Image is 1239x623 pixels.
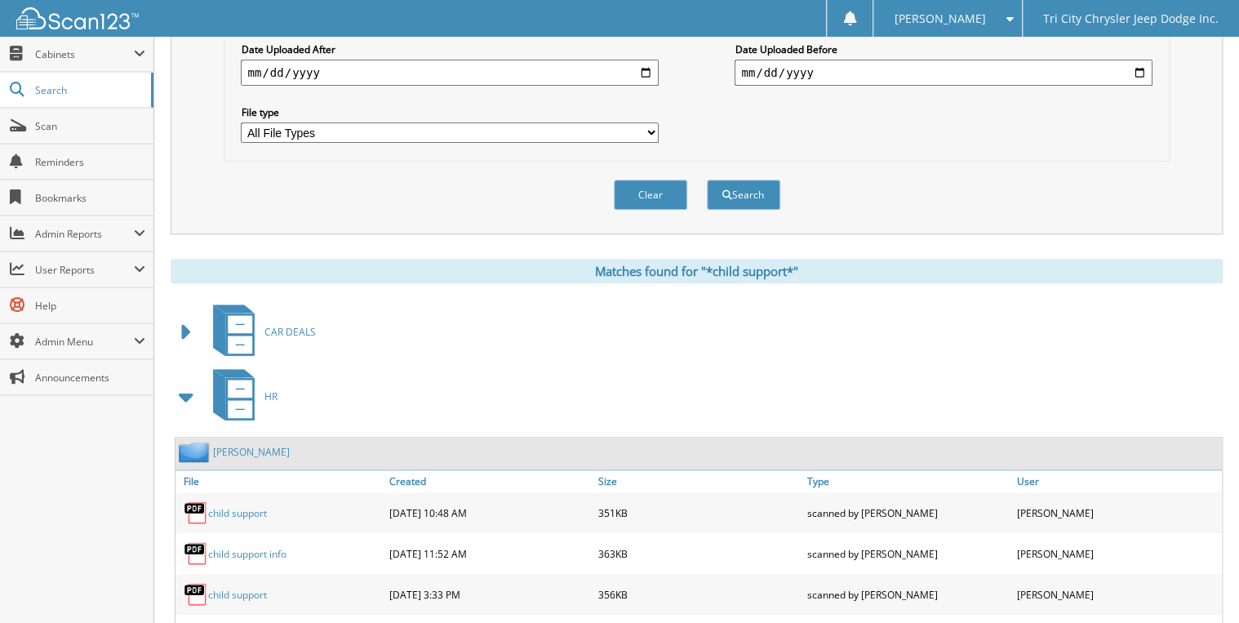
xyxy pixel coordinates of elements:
div: [DATE] 3:33 PM [384,578,593,611]
input: start [241,60,658,86]
span: User Reports [35,263,134,277]
span: HR [264,389,278,403]
button: Search [707,180,780,210]
label: Date Uploaded After [241,42,658,56]
span: Tri City Chrysler Jeep Dodge Inc. [1043,14,1219,24]
img: PDF.png [184,541,208,566]
a: Created [384,470,593,492]
span: Admin Reports [35,227,134,241]
a: Type [803,470,1012,492]
div: [DATE] 11:52 AM [384,537,593,570]
button: Clear [614,180,687,210]
span: Cabinets [35,47,134,61]
a: HR [203,364,278,429]
a: child support [208,588,267,602]
a: CAR DEALS [203,300,316,364]
img: folder2.png [179,442,213,462]
div: scanned by [PERSON_NAME] [803,496,1012,529]
div: [DATE] 10:48 AM [384,496,593,529]
span: Search [35,83,143,97]
div: [PERSON_NAME] [1013,578,1222,611]
span: Announcements [35,371,145,385]
div: 363KB [594,537,803,570]
div: 356KB [594,578,803,611]
iframe: Chat Widget [1157,545,1239,623]
a: User [1013,470,1222,492]
span: [PERSON_NAME] [894,14,985,24]
a: child support info [208,547,286,561]
input: end [735,60,1152,86]
span: Help [35,299,145,313]
img: PDF.png [184,501,208,525]
div: scanned by [PERSON_NAME] [803,537,1012,570]
div: [PERSON_NAME] [1013,496,1222,529]
span: Scan [35,119,145,133]
img: scan123-logo-white.svg [16,7,139,29]
div: 351KB [594,496,803,529]
span: Bookmarks [35,191,145,205]
label: Date Uploaded Before [735,42,1152,56]
span: Reminders [35,155,145,169]
div: [PERSON_NAME] [1013,537,1222,570]
a: [PERSON_NAME] [213,445,290,459]
a: child support [208,506,267,520]
a: Size [594,470,803,492]
label: File type [241,105,658,119]
span: CAR DEALS [264,325,316,339]
span: Admin Menu [35,335,134,349]
a: File [175,470,384,492]
div: scanned by [PERSON_NAME] [803,578,1012,611]
div: Matches found for "*child support*" [171,259,1223,283]
img: PDF.png [184,582,208,607]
